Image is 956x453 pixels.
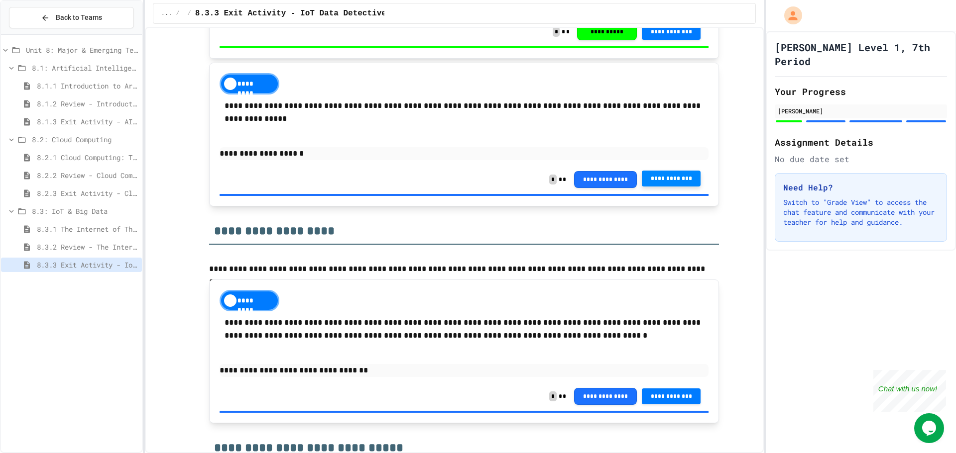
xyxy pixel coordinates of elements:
[161,9,172,17] span: ...
[37,242,138,252] span: 8.3.2 Review - The Internet of Things and Big Data
[32,206,138,216] span: 8.3: IoT & Big Data
[37,116,138,127] span: 8.1.3 Exit Activity - AI Detective
[188,9,191,17] span: /
[9,7,134,28] button: Back to Teams
[775,40,947,68] h1: [PERSON_NAME] Level 1, 7th Period
[37,81,138,91] span: 8.1.1 Introduction to Artificial Intelligence
[37,188,138,198] span: 8.2.3 Exit Activity - Cloud Service Detective
[774,4,805,27] div: My Account
[37,170,138,181] span: 8.2.2 Review - Cloud Computing
[914,413,946,443] iframe: chat widget
[26,45,138,55] span: Unit 8: Major & Emerging Technologies
[37,98,138,109] span: 8.1.2 Review - Introduction to Artificial Intelligence
[195,7,434,19] span: 8.3.3 Exit Activity - IoT Data Detective Challenge
[783,181,939,193] h3: Need Help?
[37,260,138,270] span: 8.3.3 Exit Activity - IoT Data Detective Challenge
[37,152,138,163] span: 8.2.1 Cloud Computing: Transforming the Digital World
[32,63,138,73] span: 8.1: Artificial Intelligence Basics
[775,85,947,98] h2: Your Progress
[873,370,946,412] iframe: chat widget
[778,106,944,115] div: [PERSON_NAME]
[32,134,138,145] span: 8.2: Cloud Computing
[775,153,947,165] div: No due date set
[176,9,179,17] span: /
[56,12,102,23] span: Back to Teams
[783,197,939,227] p: Switch to "Grade View" to access the chat feature and communicate with your teacher for help and ...
[37,224,138,234] span: 8.3.1 The Internet of Things and Big Data: Our Connected Digital World
[775,135,947,149] h2: Assignment Details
